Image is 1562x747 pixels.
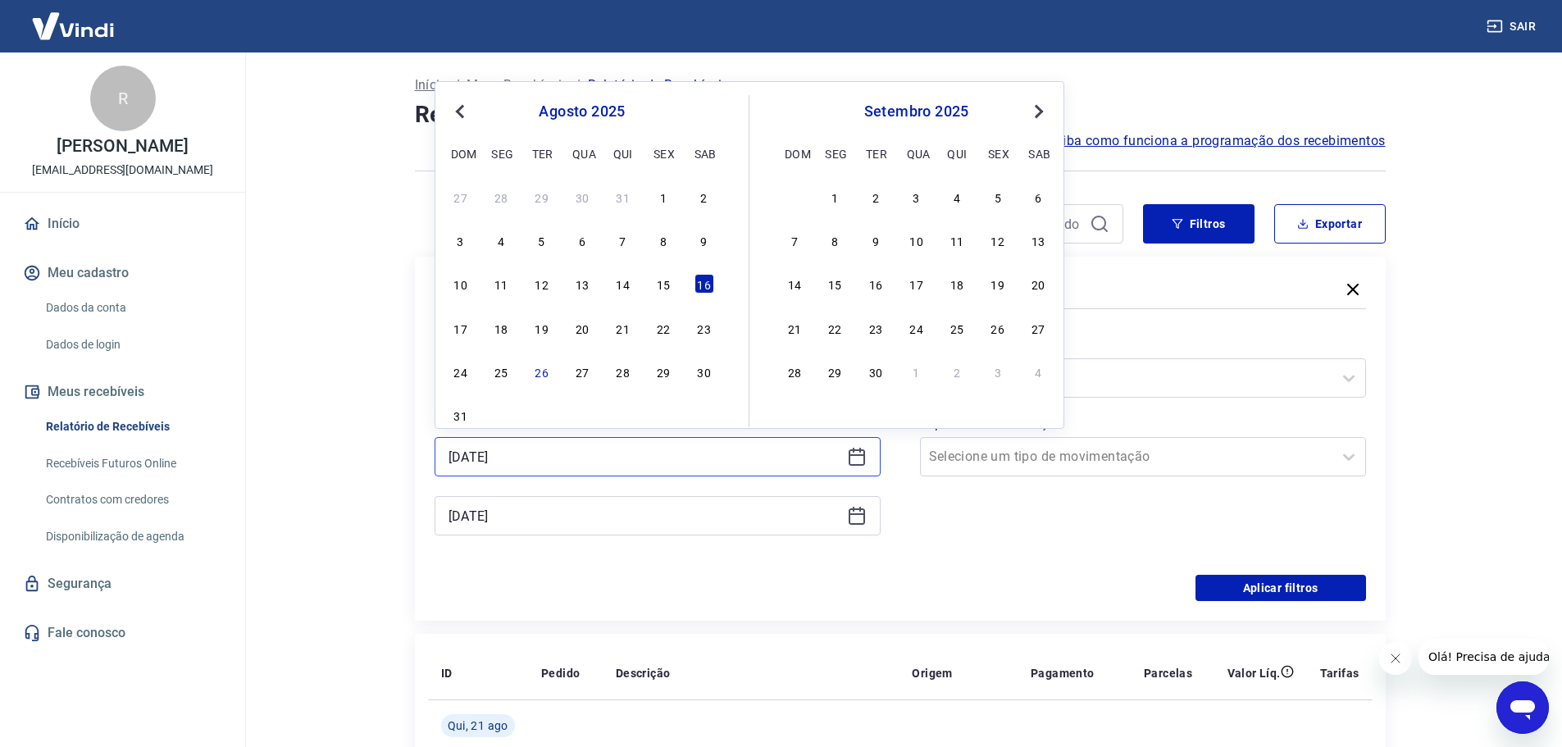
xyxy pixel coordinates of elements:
[572,362,592,381] div: Choose quarta-feira, 27 de agosto de 2025
[572,187,592,207] div: Choose quarta-feira, 30 de julho de 2025
[449,102,716,121] div: agosto 2025
[451,143,471,163] div: dom
[694,318,714,338] div: Choose sábado, 23 de agosto de 2025
[541,665,580,681] p: Pedido
[1496,681,1549,734] iframe: Botão para abrir a janela de mensagens
[947,362,967,381] div: Choose quinta-feira, 2 de outubro de 2025
[947,274,967,294] div: Choose quinta-feira, 18 de setembro de 2025
[532,318,552,338] div: Choose terça-feira, 19 de agosto de 2025
[923,414,1363,434] label: Tipo de Movimentação
[10,11,138,25] span: Olá! Precisa de ajuda?
[947,318,967,338] div: Choose quinta-feira, 25 de setembro de 2025
[450,102,470,121] button: Previous Month
[694,405,714,425] div: Choose sábado, 6 de setembro de 2025
[1028,362,1048,381] div: Choose sábado, 4 de outubro de 2025
[912,665,952,681] p: Origem
[825,230,845,250] div: Choose segunda-feira, 8 de setembro de 2025
[572,405,592,425] div: Choose quarta-feira, 3 de setembro de 2025
[825,187,845,207] div: Choose segunda-feira, 1 de setembro de 2025
[451,318,471,338] div: Choose domingo, 17 de agosto de 2025
[415,98,1386,131] h4: Relatório de Recebíveis
[532,143,552,163] div: ter
[20,1,126,51] img: Vindi
[491,230,511,250] div: Choose segunda-feira, 4 de agosto de 2025
[491,318,511,338] div: Choose segunda-feira, 18 de agosto de 2025
[1028,230,1048,250] div: Choose sábado, 13 de setembro de 2025
[449,503,840,528] input: Data final
[785,230,804,250] div: Choose domingo, 7 de setembro de 2025
[616,665,671,681] p: Descrição
[694,187,714,207] div: Choose sábado, 2 de agosto de 2025
[39,520,225,553] a: Disponibilização de agenda
[907,143,927,163] div: qua
[1144,665,1192,681] p: Parcelas
[467,75,568,95] a: Meus Recebíveis
[866,187,886,207] div: Choose terça-feira, 2 de setembro de 2025
[451,274,471,294] div: Choose domingo, 10 de agosto de 2025
[1419,639,1549,675] iframe: Mensagem da empresa
[39,291,225,325] a: Dados da conta
[572,274,592,294] div: Choose quarta-feira, 13 de agosto de 2025
[613,318,633,338] div: Choose quinta-feira, 21 de agosto de 2025
[653,143,673,163] div: sex
[1274,204,1386,244] button: Exportar
[1195,575,1366,601] button: Aplicar filtros
[988,362,1008,381] div: Choose sexta-feira, 3 de outubro de 2025
[694,362,714,381] div: Choose sábado, 30 de agosto de 2025
[451,405,471,425] div: Choose domingo, 31 de agosto de 2025
[988,143,1008,163] div: sex
[866,143,886,163] div: ter
[907,187,927,207] div: Choose quarta-feira, 3 de setembro de 2025
[532,405,552,425] div: Choose terça-feira, 2 de setembro de 2025
[613,187,633,207] div: Choose quinta-feira, 31 de julho de 2025
[825,362,845,381] div: Choose segunda-feira, 29 de setembro de 2025
[988,187,1008,207] div: Choose sexta-feira, 5 de setembro de 2025
[20,566,225,602] a: Segurança
[866,230,886,250] div: Choose terça-feira, 9 de setembro de 2025
[1483,11,1542,42] button: Sair
[39,328,225,362] a: Dados de login
[1028,274,1048,294] div: Choose sábado, 20 de setembro de 2025
[825,143,845,163] div: seg
[572,143,592,163] div: qua
[1028,187,1048,207] div: Choose sábado, 6 de setembro de 2025
[613,143,633,163] div: qui
[653,230,673,250] div: Choose sexta-feira, 8 de agosto de 2025
[988,230,1008,250] div: Choose sexta-feira, 12 de setembro de 2025
[907,274,927,294] div: Choose quarta-feira, 17 de setembro de 2025
[988,274,1008,294] div: Choose sexta-feira, 19 de setembro de 2025
[491,405,511,425] div: Choose segunda-feira, 1 de setembro de 2025
[694,230,714,250] div: Choose sábado, 9 de agosto de 2025
[653,405,673,425] div: Choose sexta-feira, 5 de setembro de 2025
[613,274,633,294] div: Choose quinta-feira, 14 de agosto de 2025
[653,362,673,381] div: Choose sexta-feira, 29 de agosto de 2025
[57,138,188,155] p: [PERSON_NAME]
[785,274,804,294] div: Choose domingo, 14 de setembro de 2025
[491,362,511,381] div: Choose segunda-feira, 25 de agosto de 2025
[491,143,511,163] div: seg
[866,274,886,294] div: Choose terça-feira, 16 de setembro de 2025
[907,230,927,250] div: Choose quarta-feira, 10 de setembro de 2025
[20,206,225,242] a: Início
[415,75,448,95] a: Início
[1047,131,1386,151] a: Saiba como funciona a programação dos recebimentos
[1320,665,1359,681] p: Tarifas
[572,230,592,250] div: Choose quarta-feira, 6 de agosto de 2025
[39,483,225,517] a: Contratos com credores
[32,162,213,179] p: [EMAIL_ADDRESS][DOMAIN_NAME]
[451,230,471,250] div: Choose domingo, 3 de agosto de 2025
[613,230,633,250] div: Choose quinta-feira, 7 de agosto de 2025
[785,187,804,207] div: Choose domingo, 31 de agosto de 2025
[441,665,453,681] p: ID
[1031,665,1095,681] p: Pagamento
[785,362,804,381] div: Choose domingo, 28 de setembro de 2025
[1028,143,1048,163] div: sab
[1029,102,1049,121] button: Next Month
[575,75,581,95] p: /
[907,362,927,381] div: Choose quarta-feira, 1 de outubro de 2025
[613,362,633,381] div: Choose quinta-feira, 28 de agosto de 2025
[866,318,886,338] div: Choose terça-feira, 23 de setembro de 2025
[907,318,927,338] div: Choose quarta-feira, 24 de setembro de 2025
